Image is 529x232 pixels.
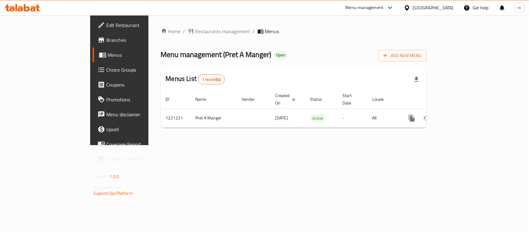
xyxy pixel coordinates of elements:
span: Status [310,96,330,103]
button: Change Status [419,111,434,126]
a: Restaurants management [188,28,250,35]
a: Support.OpsPlatform [93,189,133,197]
a: Branches [93,33,179,47]
span: Add New Menu [383,52,421,60]
table: enhanced table [161,90,469,128]
div: Total records count [198,74,225,84]
span: Start Date [343,92,360,107]
span: Menu management ( Pret A Manger ) [161,47,271,61]
span: Choice Groups [106,66,174,74]
span: Created On [276,92,298,107]
div: [GEOGRAPHIC_DATA] [413,4,454,11]
span: Promotions [106,96,174,103]
a: Menu disclaimer [93,107,179,122]
span: m [518,4,522,11]
span: Vendor [242,96,263,103]
a: Upsell [93,122,179,137]
span: Open [274,52,288,58]
span: Locale [373,96,392,103]
span: Menu disclaimer [106,111,174,118]
span: Menus [108,51,174,59]
a: Menus [93,47,179,62]
a: Grocery Checklist [93,152,179,167]
div: Export file [409,72,424,87]
a: Coverage Report [93,137,179,152]
li: / [253,28,255,35]
span: 1 record(s) [198,77,225,83]
span: Active [310,115,326,122]
a: Choice Groups [93,62,179,77]
span: [DATE] [276,114,288,122]
span: ID [166,96,178,103]
h2: Menus List [166,74,225,84]
span: Version: [93,172,108,181]
a: Edit Restaurant [93,18,179,33]
td: Pret A Manger [191,109,237,127]
th: Actions [399,90,469,109]
td: All [368,109,399,127]
span: Name [196,96,214,103]
span: Coverage Report [106,141,174,148]
div: Active [310,114,326,122]
li: / [183,28,185,35]
span: Restaurants management [195,28,250,35]
span: Get support on: [93,183,122,191]
div: Open [274,51,288,59]
a: Promotions [93,92,179,107]
span: Coupons [106,81,174,88]
span: Branches [106,36,174,44]
span: Edit Restaurant [106,21,174,29]
button: more [404,111,419,126]
div: Menu-management [346,4,384,11]
button: Add New Menu [378,50,426,61]
td: - [338,109,368,127]
span: 1.0.0 [109,172,119,181]
span: Upsell [106,126,174,133]
span: Menus [265,28,279,35]
a: Coupons [93,77,179,92]
span: Grocery Checklist [106,155,174,163]
nav: breadcrumb [161,28,426,35]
